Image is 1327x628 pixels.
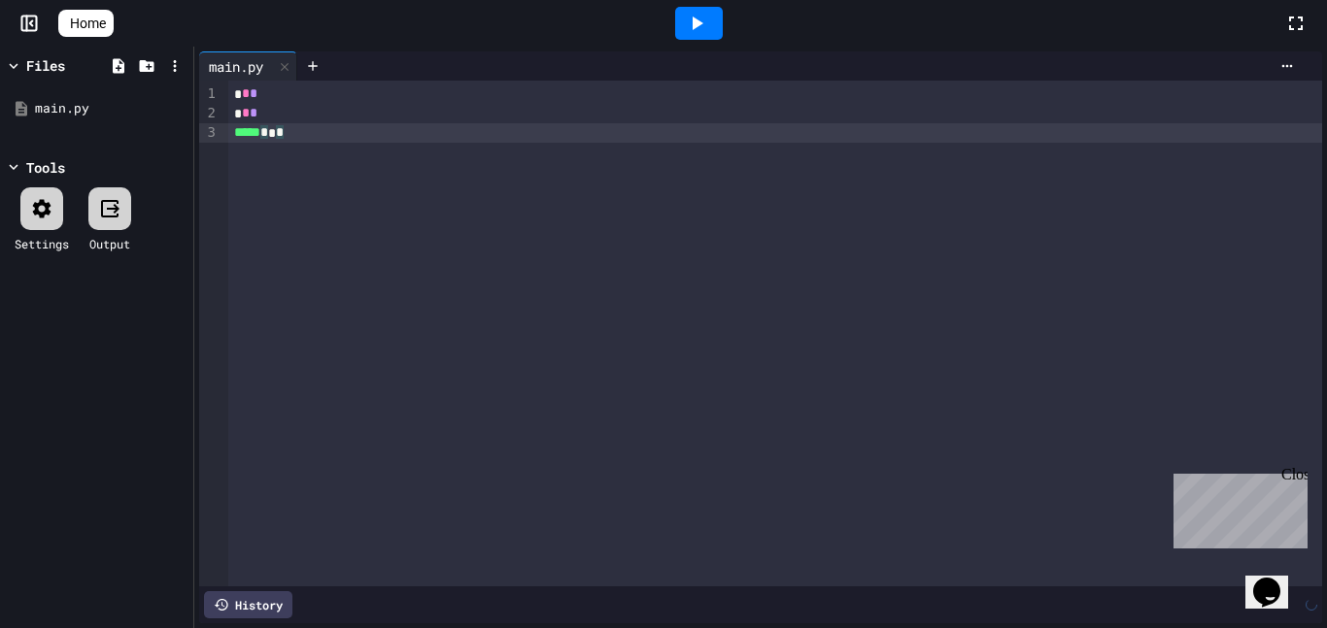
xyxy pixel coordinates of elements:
[70,14,106,33] span: Home
[15,235,69,252] div: Settings
[199,104,219,123] div: 2
[199,123,219,143] div: 3
[204,591,292,618] div: History
[26,157,65,178] div: Tools
[1245,550,1308,609] iframe: chat widget
[199,84,219,104] div: 1
[199,56,273,77] div: main.py
[1166,466,1308,548] iframe: chat widget
[35,99,187,118] div: main.py
[58,10,114,37] a: Home
[89,235,130,252] div: Output
[26,55,65,76] div: Files
[199,51,297,81] div: main.py
[8,8,134,123] div: Chat with us now!Close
